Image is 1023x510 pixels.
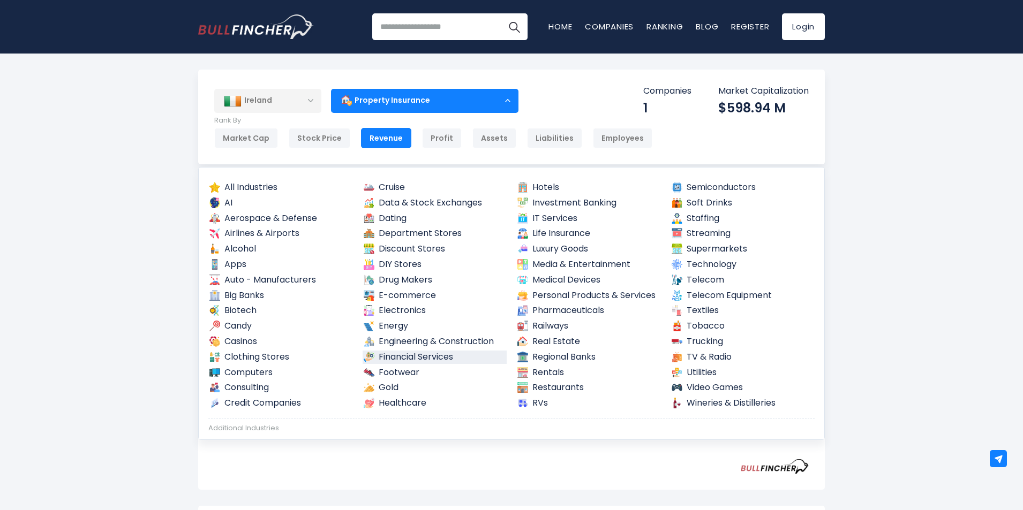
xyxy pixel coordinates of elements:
[208,242,353,256] a: Alcohol
[422,128,462,148] div: Profit
[671,289,815,302] a: Telecom Equipment
[363,212,507,225] a: Dating
[516,181,661,194] a: Hotels
[208,319,353,333] a: Candy
[208,227,353,240] a: Airlines & Airports
[516,366,661,379] a: Rentals
[208,424,815,433] div: Additional Industries
[516,289,661,302] a: Personal Products & Services
[516,242,661,256] a: Luxury Goods
[198,14,314,39] img: Bullfincher logo
[208,438,353,452] a: Advertising
[718,86,809,97] p: Market Capitalization
[671,335,815,348] a: Trucking
[585,21,634,32] a: Companies
[671,212,815,225] a: Staffing
[643,86,691,97] p: Companies
[516,397,661,410] a: RVs
[363,273,507,287] a: Drug Makers
[671,351,815,364] a: TV & Radio
[718,100,809,116] div: $598.94 M
[289,128,350,148] div: Stock Price
[671,227,815,240] a: Streaming
[516,212,661,225] a: IT Services
[516,258,661,271] a: Media & Entertainment
[671,181,815,194] a: Semiconductors
[363,335,507,348] a: Engineering & Construction
[671,366,815,379] a: Utilities
[782,13,825,40] a: Login
[208,181,353,194] a: All Industries
[671,258,815,271] a: Technology
[363,438,507,452] a: Farming Supplies
[361,128,411,148] div: Revenue
[208,196,353,210] a: AI
[516,335,661,348] a: Real Estate
[363,366,507,379] a: Footwear
[208,304,353,317] a: Biotech
[198,14,313,39] a: Go to homepage
[363,381,507,394] a: Gold
[363,196,507,210] a: Data & Stock Exchanges
[593,128,652,148] div: Employees
[516,319,661,333] a: Railways
[208,273,353,287] a: Auto - Manufacturers
[516,351,661,364] a: Regional Banks
[472,128,516,148] div: Assets
[363,258,507,271] a: DIY Stores
[516,273,661,287] a: Medical Devices
[208,397,353,410] a: Credit Companies
[516,381,661,394] a: Restaurants
[516,227,661,240] a: Life Insurance
[671,196,815,210] a: Soft Drinks
[363,304,507,317] a: Electronics
[363,181,507,194] a: Cruise
[516,196,661,210] a: Investment Banking
[646,21,683,32] a: Ranking
[363,242,507,256] a: Discount Stores
[671,242,815,256] a: Supermarkets
[363,351,507,364] a: Financial Services
[208,381,353,394] a: Consulting
[671,273,815,287] a: Telecom
[208,351,353,364] a: Clothing Stores
[363,289,507,302] a: E-commerce
[363,227,507,240] a: Department Stores
[516,304,661,317] a: Pharmaceuticals
[671,381,815,394] a: Video Games
[671,304,815,317] a: Textiles
[208,335,353,348] a: Casinos
[208,366,353,379] a: Computers
[671,397,815,410] a: Wineries & Distilleries
[643,100,691,116] div: 1
[696,21,718,32] a: Blog
[208,289,353,302] a: Big Banks
[501,13,528,40] button: Search
[527,128,582,148] div: Liabilities
[516,438,661,452] a: Medical Tools
[331,88,518,113] div: Property Insurance
[214,116,652,125] p: Rank By
[214,89,321,112] div: Ireland
[671,438,815,452] a: Renewable Energy
[671,319,815,333] a: Tobacco
[208,258,353,271] a: Apps
[363,319,507,333] a: Energy
[548,21,572,32] a: Home
[731,21,769,32] a: Register
[363,397,507,410] a: Healthcare
[208,212,353,225] a: Aerospace & Defense
[214,128,278,148] div: Market Cap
